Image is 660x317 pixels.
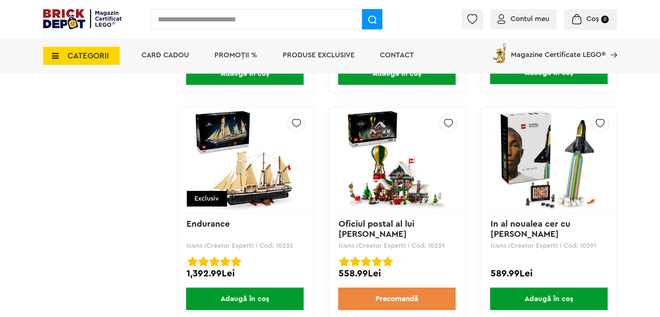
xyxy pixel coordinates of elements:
a: Card Cadou [142,52,189,59]
div: 558.99Lei [339,269,455,278]
img: Evaluare cu stele [220,256,230,267]
span: Adaugă în coș [186,288,304,310]
img: Evaluare cu stele [188,256,198,267]
img: Evaluare cu stele [350,256,360,267]
a: Contul meu [497,15,550,22]
div: Exclusiv [187,191,227,206]
img: Evaluare cu stele [198,256,209,267]
small: 0 [601,16,609,23]
div: 589.99Lei [491,269,607,278]
p: Icons (Creator Expert) | Cod: 10335 [187,242,303,249]
img: Endurance [194,110,296,211]
p: Icons (Creator Expert) | Cod: 10339 [339,242,455,249]
img: Evaluare cu stele [361,256,371,267]
img: Evaluare cu stele [209,256,220,267]
a: Magazine Certificate LEGO® [606,42,617,49]
img: Evaluare cu stele [383,256,393,267]
a: Adaugă în coș [178,288,312,310]
a: Adaugă în coș [178,62,312,85]
div: 1,392.99Lei [187,269,303,278]
a: Precomandă [338,288,456,310]
span: Coș [586,15,599,22]
img: In al noualea cer cu Pharrell Williams [498,110,600,211]
span: Adaugă în coș [338,62,456,85]
img: Evaluare cu stele [372,256,382,267]
span: Magazine Certificate LEGO® [511,42,606,58]
a: Produse exclusive [283,52,355,59]
p: Icons (Creator Expert) | Cod: 10391 [491,242,607,249]
a: Adaugă în coș [481,288,616,310]
span: Contul meu [511,15,550,22]
a: PROMOȚII % [215,52,258,59]
img: Evaluare cu stele [231,256,241,267]
img: Oficiul postal al lui Mos Craciun [346,110,448,211]
a: Adaugă în coș [329,62,464,85]
span: CATEGORII [68,52,109,60]
span: Adaugă în coș [490,288,608,310]
a: Oficiul postal al lui [PERSON_NAME] [339,220,417,239]
a: Endurance [187,220,230,229]
a: Contact [380,52,414,59]
img: Evaluare cu stele [339,256,349,267]
a: In al noualea cer cu [PERSON_NAME] [491,220,573,239]
span: Adaugă în coș [186,62,304,85]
